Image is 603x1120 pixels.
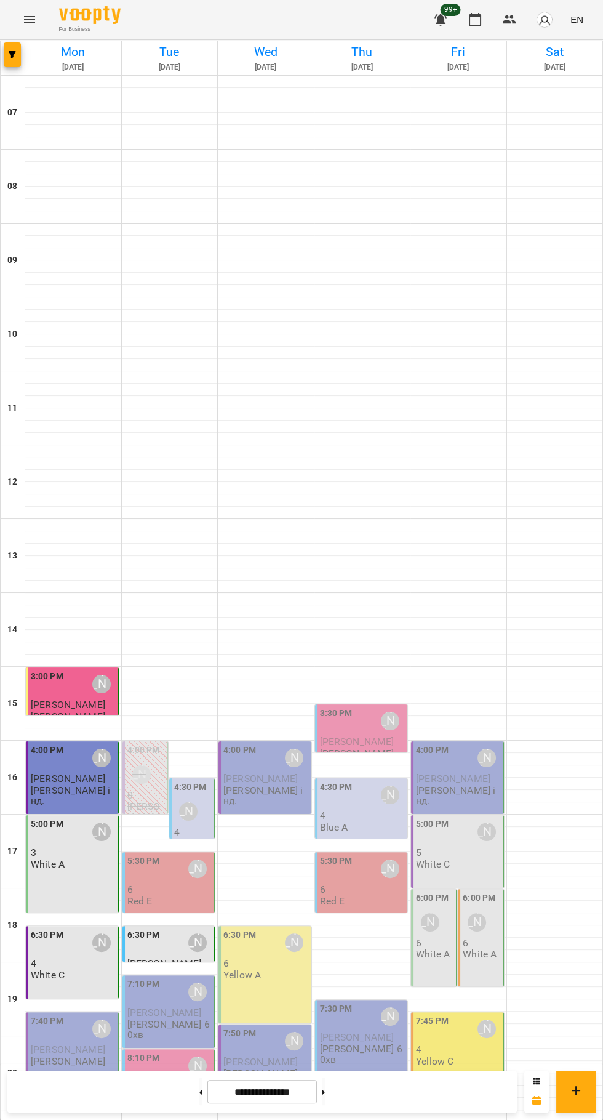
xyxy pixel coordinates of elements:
label: 6:00 PM [416,892,449,905]
label: 5:30 PM [127,855,160,868]
p: [PERSON_NAME] [31,1056,105,1066]
label: 4:00 PM [31,744,63,757]
div: Юлія Драгомощенко [381,786,399,804]
span: [PERSON_NAME] [31,1044,105,1055]
p: 4 [416,1044,501,1055]
h6: 16 [7,771,17,784]
span: [PERSON_NAME] [320,1031,394,1043]
div: Юлія Драгомощенко [421,913,439,932]
p: Red E [320,896,345,906]
span: [PERSON_NAME] [320,736,394,747]
span: [PERSON_NAME] [416,773,490,784]
h6: 15 [7,697,17,711]
h6: 13 [7,549,17,563]
p: [PERSON_NAME] інд. [31,785,116,807]
label: 7:30 PM [320,1002,353,1016]
p: 6 [416,938,453,948]
span: [PERSON_NAME] [223,1056,298,1068]
label: 4:30 PM [320,781,353,794]
label: 5:00 PM [416,818,449,831]
label: 4:00 PM [223,744,256,757]
div: Юлія Драгомощенко [132,765,151,784]
h6: 09 [7,254,17,267]
p: [PERSON_NAME] 60хв [127,1019,212,1041]
label: 4:30 PM [174,781,207,794]
p: 5 [416,847,501,858]
div: Юлія Драгомощенко [92,823,111,841]
p: 4 [320,810,405,821]
p: [PERSON_NAME] [320,748,394,759]
div: Юлія Драгомощенко [188,1057,207,1075]
label: 5:00 PM [31,818,63,831]
h6: 10 [7,328,17,341]
label: 3:00 PM [31,670,63,683]
h6: Thu [316,42,409,62]
h6: Mon [27,42,119,62]
div: Юлія Драгомощенко [477,1020,496,1038]
span: [PERSON_NAME] [127,1007,202,1018]
h6: Fri [412,42,505,62]
span: For Business [59,25,121,33]
p: White C [31,970,65,980]
label: 3:30 PM [320,707,353,720]
label: 5:30 PM [320,855,353,868]
div: Юлія Драгомощенко [92,675,111,693]
p: White A [31,859,65,869]
h6: 12 [7,475,17,489]
p: 4 [174,827,212,837]
p: 4 [31,958,116,969]
label: 6:30 PM [223,929,256,942]
div: Юлія Драгомощенко [188,860,207,878]
p: 6 [223,958,308,969]
h6: [DATE] [27,62,119,73]
label: 4:00 PM [416,744,449,757]
p: 3 [31,847,116,858]
div: Юлія Драгомощенко [381,712,399,730]
label: 7:10 PM [127,978,160,991]
div: Юлія Драгомощенко [477,823,496,841]
p: White A [463,949,497,959]
span: EN [570,13,583,26]
span: [PERSON_NAME] [223,773,298,784]
h6: 18 [7,919,17,932]
h6: Wed [220,42,312,62]
span: 99+ [441,4,461,16]
div: Юлія Драгомощенко [179,802,198,821]
div: Юлія Драгомощенко [468,913,486,932]
div: Юлія Драгомощенко [381,860,399,878]
div: Юлія Драгомощенко [477,749,496,767]
label: 6:30 PM [127,929,160,942]
p: White C [416,859,450,869]
h6: [DATE] [316,62,409,73]
label: 6:00 PM [463,892,495,905]
div: Юлія Драгомощенко [92,749,111,767]
p: [PERSON_NAME] інд. [223,785,308,807]
span: [PERSON_NAME] [31,699,105,711]
h6: 19 [7,993,17,1006]
label: 8:10 PM [127,1052,160,1065]
h6: 11 [7,401,17,415]
p: 6 [320,884,405,895]
div: Юлія Драгомощенко [92,1020,111,1038]
p: [PERSON_NAME] [31,711,105,722]
p: 6 [127,884,212,895]
h6: 07 [7,106,17,119]
div: Юлія Драгомощенко [92,933,111,952]
label: 4:00 PM [127,744,160,757]
span: [PERSON_NAME] [31,773,105,784]
p: 0 [127,790,165,800]
label: 7:45 PM [416,1015,449,1028]
img: avatar_s.png [536,11,553,28]
h6: [DATE] [220,62,312,73]
div: Юлія Драгомощенко [285,933,303,952]
p: Yellow A [223,970,261,980]
h6: 17 [7,845,17,858]
h6: [DATE] [509,62,601,73]
p: 6 [463,938,500,948]
p: White A [416,949,450,959]
label: 7:40 PM [31,1015,63,1028]
h6: 08 [7,180,17,193]
p: Blue A [174,838,202,848]
p: Yellow C [416,1056,453,1066]
p: Red E [127,896,153,906]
